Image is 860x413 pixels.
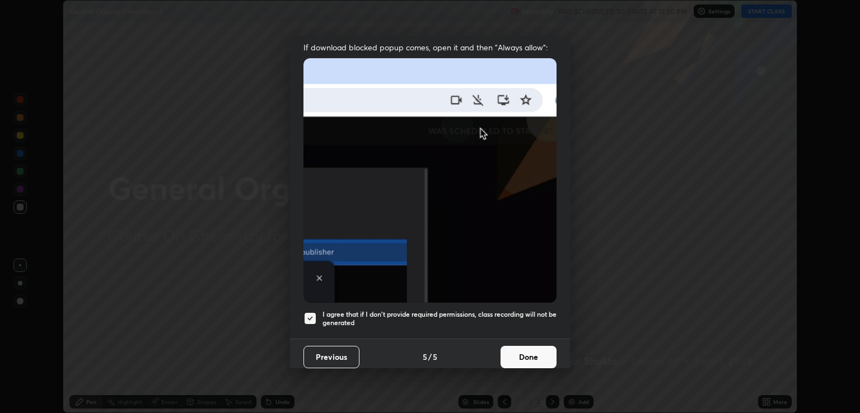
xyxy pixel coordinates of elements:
[428,351,432,363] h4: /
[322,310,557,327] h5: I agree that if I don't provide required permissions, class recording will not be generated
[423,351,427,363] h4: 5
[303,42,557,53] span: If download blocked popup comes, open it and then "Always allow":
[303,58,557,303] img: downloads-permission-blocked.gif
[433,351,437,363] h4: 5
[501,346,557,368] button: Done
[303,346,359,368] button: Previous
